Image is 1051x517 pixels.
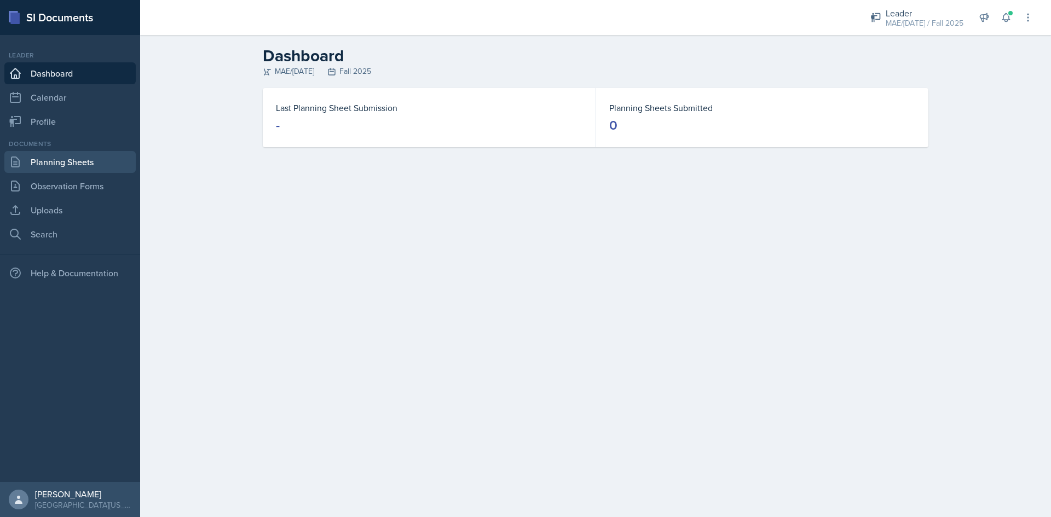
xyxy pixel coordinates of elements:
[35,499,131,510] div: [GEOGRAPHIC_DATA][US_STATE] in [GEOGRAPHIC_DATA]
[263,46,928,66] h2: Dashboard
[4,111,136,132] a: Profile
[609,117,617,134] div: 0
[276,117,280,134] div: -
[4,175,136,197] a: Observation Forms
[886,18,963,29] div: MAE/[DATE] / Fall 2025
[263,66,928,77] div: MAE/[DATE] Fall 2025
[4,62,136,84] a: Dashboard
[4,199,136,221] a: Uploads
[886,7,963,20] div: Leader
[35,489,131,499] div: [PERSON_NAME]
[4,86,136,108] a: Calendar
[276,101,582,114] dt: Last Planning Sheet Submission
[4,139,136,149] div: Documents
[4,262,136,284] div: Help & Documentation
[4,50,136,60] div: Leader
[4,223,136,245] a: Search
[609,101,915,114] dt: Planning Sheets Submitted
[4,151,136,173] a: Planning Sheets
